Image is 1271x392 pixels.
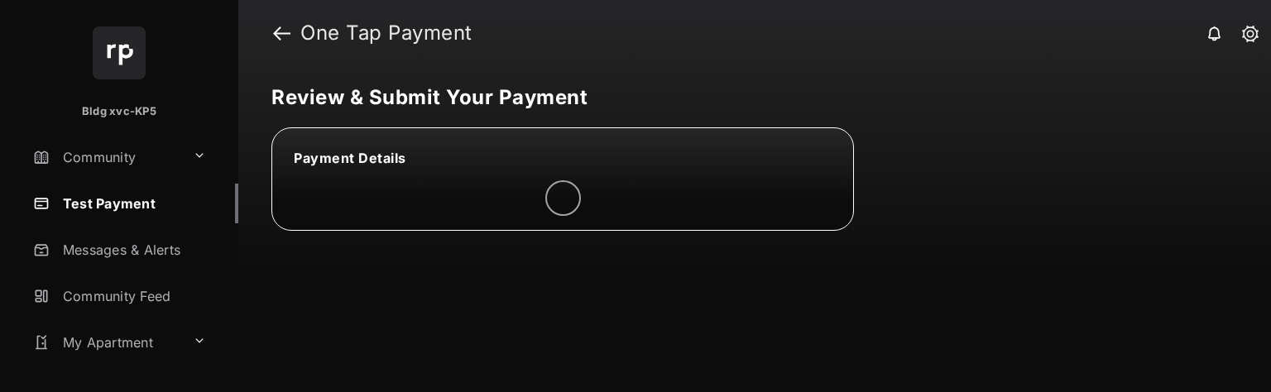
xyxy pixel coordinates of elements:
[26,276,238,316] a: Community Feed
[26,137,186,177] a: Community
[26,184,238,223] a: Test Payment
[294,150,406,166] span: Payment Details
[271,88,1225,108] h5: Review & Submit Your Payment
[300,23,472,43] strong: One Tap Payment
[93,26,146,79] img: svg+xml;base64,PHN2ZyB4bWxucz0iaHR0cDovL3d3dy53My5vcmcvMjAwMC9zdmciIHdpZHRoPSI2NCIgaGVpZ2h0PSI2NC...
[26,323,186,362] a: My Apartment
[82,103,156,120] p: Bldg xvc-KP5
[26,230,238,270] a: Messages & Alerts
